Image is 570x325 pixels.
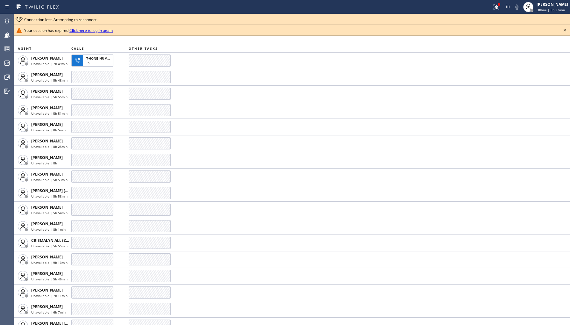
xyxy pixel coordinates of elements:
[31,55,63,61] span: [PERSON_NAME]
[31,244,68,248] span: Unavailable | 5h 55min
[31,205,63,210] span: [PERSON_NAME]
[31,161,57,165] span: Unavailable | 8h
[31,310,66,314] span: Unavailable | 6h 7min
[31,171,63,177] span: [PERSON_NAME]
[31,138,63,144] span: [PERSON_NAME]
[31,221,63,227] span: [PERSON_NAME]
[31,111,68,116] span: Unavailable | 5h 51min
[31,188,95,193] span: [PERSON_NAME] [PERSON_NAME]
[31,122,63,127] span: [PERSON_NAME]
[31,89,63,94] span: [PERSON_NAME]
[31,78,68,83] span: Unavailable | 5h 48min
[31,105,63,111] span: [PERSON_NAME]
[31,304,63,309] span: [PERSON_NAME]
[24,28,113,33] span: Your session has expired.
[31,227,66,232] span: Unavailable | 8h 1min
[537,2,568,7] div: [PERSON_NAME]
[31,61,68,66] span: Unavailable | 7h 49min
[86,61,89,65] span: 5h
[31,177,68,182] span: Unavailable | 5h 53min
[24,17,97,22] span: Connection lost. Attempting to reconnect.
[537,8,565,12] span: Offline | 5h 27min
[31,287,63,293] span: [PERSON_NAME]
[31,211,68,215] span: Unavailable | 5h 54min
[18,46,32,51] span: AGENT
[31,128,66,132] span: Unavailable | 8h 5min
[69,28,113,33] a: Click here to log in again
[512,3,521,11] button: Mute
[71,53,115,69] button: [PHONE_NUMBER]5h
[31,95,68,99] span: Unavailable | 5h 55min
[31,293,68,298] span: Unavailable | 7h 11min
[31,155,63,160] span: [PERSON_NAME]
[31,271,63,276] span: [PERSON_NAME]
[31,144,68,149] span: Unavailable | 8h 25min
[31,72,63,77] span: [PERSON_NAME]
[129,46,158,51] span: OTHER TASKS
[71,46,84,51] span: CALLS
[31,194,68,199] span: Unavailable | 5h 58min
[31,254,63,260] span: [PERSON_NAME]
[31,277,68,281] span: Unavailable | 5h 46min
[31,238,71,243] span: CRISMALYN ALLEZER
[86,56,115,61] span: [PHONE_NUMBER]
[31,260,68,265] span: Unavailable | 9h 13min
